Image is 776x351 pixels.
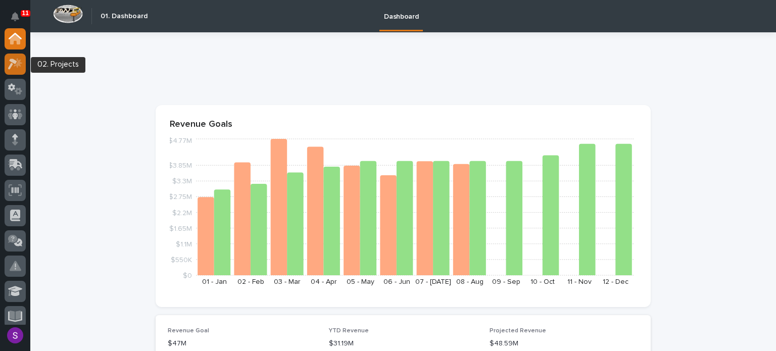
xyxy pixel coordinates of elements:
tspan: $0 [183,272,192,279]
span: Revenue Goal [168,328,209,334]
tspan: $2.2M [172,209,192,216]
text: 04 - Apr [311,278,337,285]
p: $47M [168,338,317,349]
text: 12 - Dec [603,278,628,285]
text: 03 - Mar [274,278,301,285]
text: 06 - Jun [383,278,410,285]
h2: 01. Dashboard [101,12,148,21]
p: Revenue Goals [170,119,637,130]
p: $48.59M [490,338,639,349]
div: Notifications11 [13,12,26,28]
span: YTD Revenue [329,328,369,334]
text: 09 - Sep [492,278,520,285]
span: Projected Revenue [490,328,546,334]
button: users-avatar [5,325,26,346]
tspan: $1.65M [169,225,192,232]
text: 02 - Feb [237,278,264,285]
text: 10 - Oct [530,278,555,285]
tspan: $3.3M [172,178,192,185]
tspan: $3.85M [168,162,192,169]
p: $31.19M [329,338,478,349]
text: 08 - Aug [456,278,483,285]
tspan: $2.75M [169,193,192,200]
tspan: $1.1M [176,240,192,247]
p: 11 [22,10,29,17]
text: 07 - [DATE] [415,278,451,285]
text: 05 - May [347,278,374,285]
img: Workspace Logo [53,5,83,23]
text: 01 - Jan [202,278,227,285]
tspan: $4.77M [168,137,192,144]
text: 11 - Nov [567,278,592,285]
button: Notifications [5,6,26,27]
tspan: $550K [171,256,192,263]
